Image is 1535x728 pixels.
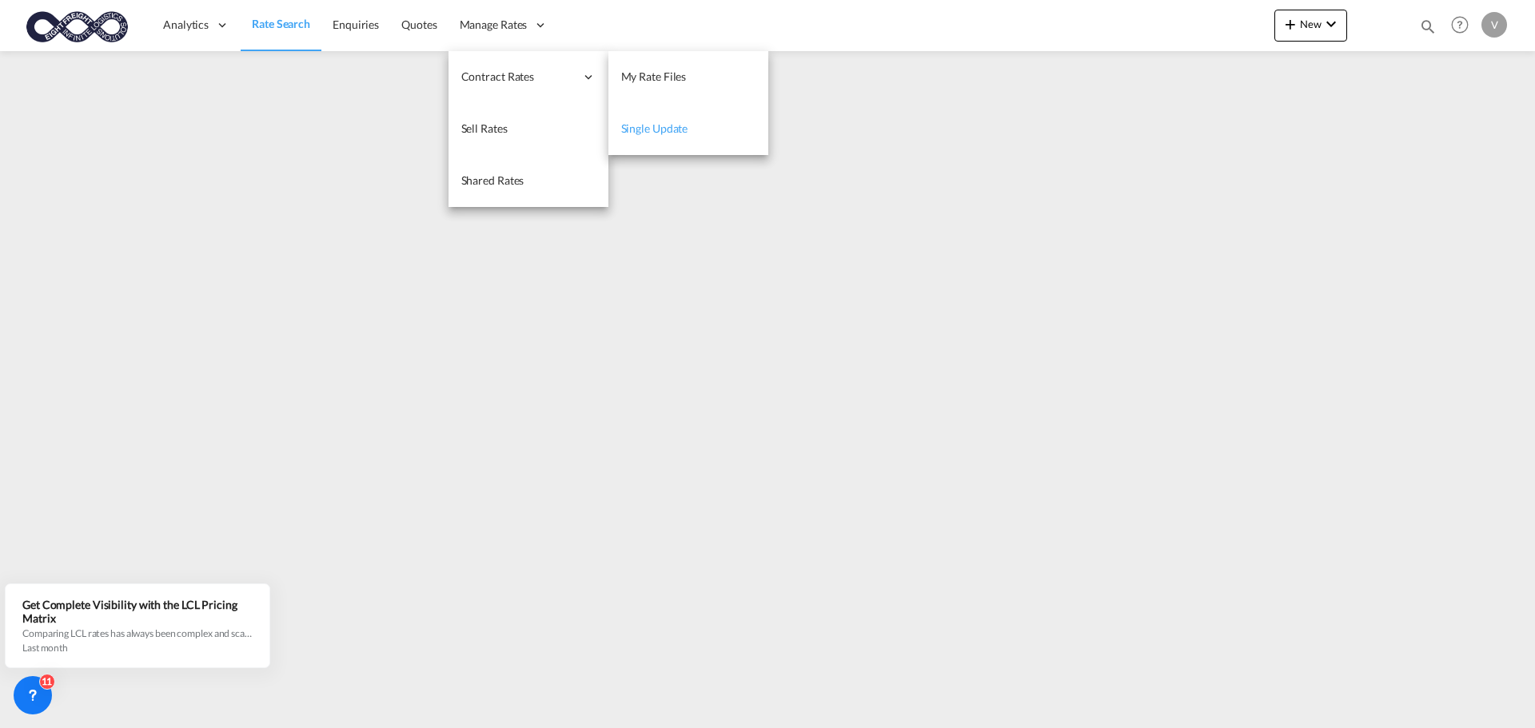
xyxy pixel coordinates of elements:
div: Contract Rates [449,51,608,103]
span: Manage Rates [460,17,528,33]
md-icon: icon-chevron-down [1322,14,1341,34]
div: Help [1446,11,1481,40]
span: Single Update [621,121,688,135]
a: Shared Rates [449,155,608,207]
md-icon: icon-magnify [1419,18,1437,35]
span: New [1281,18,1341,30]
div: V [1481,12,1507,38]
div: icon-magnify [1419,18,1437,42]
span: Rate Search [252,17,310,30]
span: Quotes [401,18,437,31]
span: My Rate Files [621,70,687,83]
span: Enquiries [333,18,379,31]
img: c818b980817911efbdc1a76df449e905.png [24,7,132,43]
a: Sell Rates [449,103,608,155]
span: Analytics [163,17,209,33]
a: My Rate Files [608,51,768,103]
span: Help [1446,11,1473,38]
button: icon-plus 400-fgNewicon-chevron-down [1274,10,1347,42]
a: Single Update [608,103,768,155]
span: Shared Rates [461,173,524,187]
span: Sell Rates [461,121,508,135]
md-icon: icon-plus 400-fg [1281,14,1300,34]
span: Contract Rates [461,69,575,85]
